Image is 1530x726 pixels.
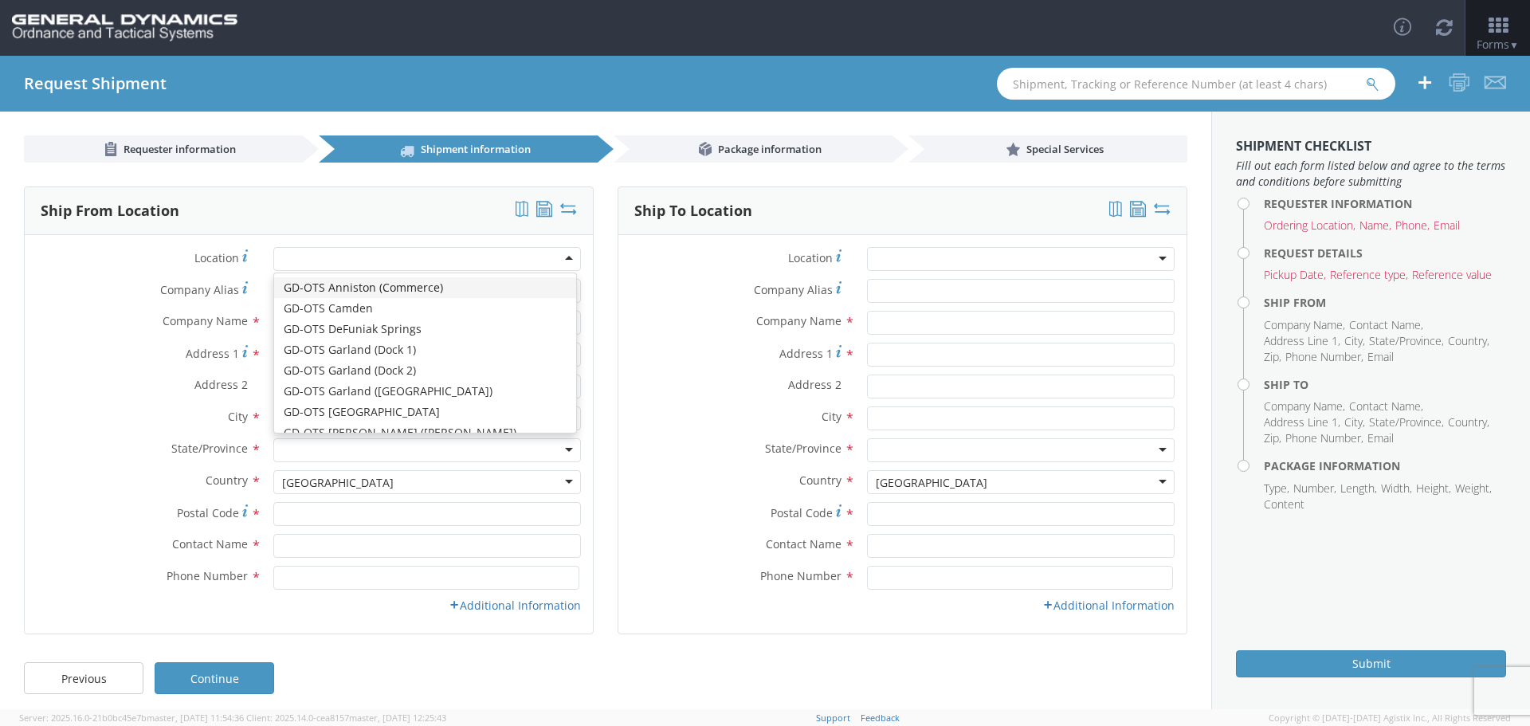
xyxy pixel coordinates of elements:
[282,475,394,491] div: [GEOGRAPHIC_DATA]
[1264,267,1326,283] li: Pickup Date
[194,250,239,265] span: Location
[421,142,531,156] span: Shipment information
[1264,414,1340,430] li: Address Line 1
[1285,430,1363,446] li: Phone Number
[1264,379,1506,390] h4: Ship To
[24,75,167,92] h4: Request Shipment
[1269,712,1511,724] span: Copyright © [DATE]-[DATE] Agistix Inc., All Rights Reserved
[1264,333,1340,349] li: Address Line 1
[206,473,248,488] span: Country
[1264,430,1281,446] li: Zip
[1367,430,1394,446] li: Email
[274,277,576,298] div: GD-OTS Anniston (Commerce)
[1264,496,1304,512] li: Content
[1448,333,1489,349] li: Country
[765,441,841,456] span: State/Province
[1369,414,1444,430] li: State/Province
[1381,481,1412,496] li: Width
[24,135,303,163] a: Requester information
[766,536,841,551] span: Contact Name
[12,14,237,41] img: gd-ots-0c3321f2eb4c994f95cb.png
[1412,267,1492,283] li: Reference value
[1395,218,1430,233] li: Phone
[155,662,274,694] a: Continue
[1026,142,1104,156] span: Special Services
[449,598,581,613] a: Additional Information
[147,712,244,724] span: master, [DATE] 11:54:36
[1344,414,1365,430] li: City
[274,298,576,319] div: GD-OTS Camden
[788,377,841,392] span: Address 2
[349,712,446,724] span: master, [DATE] 12:25:43
[1349,317,1423,333] li: Contact Name
[1264,198,1506,210] h4: Requester Information
[876,475,987,491] div: [GEOGRAPHIC_DATA]
[1264,398,1345,414] li: Company Name
[1416,481,1451,496] li: Height
[1236,650,1506,677] button: Submit
[1264,317,1345,333] li: Company Name
[19,712,244,724] span: Server: 2025.16.0-21b0bc45e7b
[1340,481,1377,496] li: Length
[160,282,239,297] span: Company Alias
[634,203,752,219] h3: Ship To Location
[274,422,576,443] div: GD-OTS [PERSON_NAME] ([PERSON_NAME])
[177,505,239,520] span: Postal Code
[274,381,576,402] div: GD-OTS Garland ([GEOGRAPHIC_DATA])
[779,346,833,361] span: Address 1
[908,135,1187,163] a: Special Services
[1330,267,1408,283] li: Reference type
[718,142,822,156] span: Package information
[186,346,239,361] span: Address 1
[1367,349,1394,365] li: Email
[614,135,892,163] a: Package information
[799,473,841,488] span: Country
[997,68,1395,100] input: Shipment, Tracking or Reference Number (at least 4 chars)
[274,339,576,360] div: GD-OTS Garland (Dock 1)
[246,712,446,724] span: Client: 2025.14.0-cea8157
[1293,481,1336,496] li: Number
[1264,460,1506,472] h4: Package Information
[274,402,576,422] div: GD-OTS [GEOGRAPHIC_DATA]
[1236,158,1506,190] span: Fill out each form listed below and agree to the terms and conditions before submitting
[816,712,850,724] a: Support
[1042,598,1175,613] a: Additional Information
[1264,296,1506,308] h4: Ship From
[1344,333,1365,349] li: City
[861,712,900,724] a: Feedback
[1434,218,1460,233] li: Email
[163,313,248,328] span: Company Name
[754,282,833,297] span: Company Alias
[1455,481,1492,496] li: Weight
[1264,481,1289,496] li: Type
[1369,333,1444,349] li: State/Province
[1477,37,1519,52] span: Forms
[41,203,179,219] h3: Ship From Location
[822,409,841,424] span: City
[788,250,833,265] span: Location
[228,409,248,424] span: City
[1349,398,1423,414] li: Contact Name
[167,568,248,583] span: Phone Number
[771,505,833,520] span: Postal Code
[171,441,248,456] span: State/Province
[1509,38,1519,52] span: ▼
[1236,139,1506,154] h3: Shipment Checklist
[1285,349,1363,365] li: Phone Number
[1264,349,1281,365] li: Zip
[319,135,598,163] a: Shipment information
[1359,218,1391,233] li: Name
[760,568,841,583] span: Phone Number
[124,142,236,156] span: Requester information
[172,536,248,551] span: Contact Name
[1264,247,1506,259] h4: Request Details
[194,377,248,392] span: Address 2
[756,313,841,328] span: Company Name
[274,319,576,339] div: GD-OTS DeFuniak Springs
[24,662,143,694] a: Previous
[1448,414,1489,430] li: Country
[1264,218,1355,233] li: Ordering Location
[274,360,576,381] div: GD-OTS Garland (Dock 2)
